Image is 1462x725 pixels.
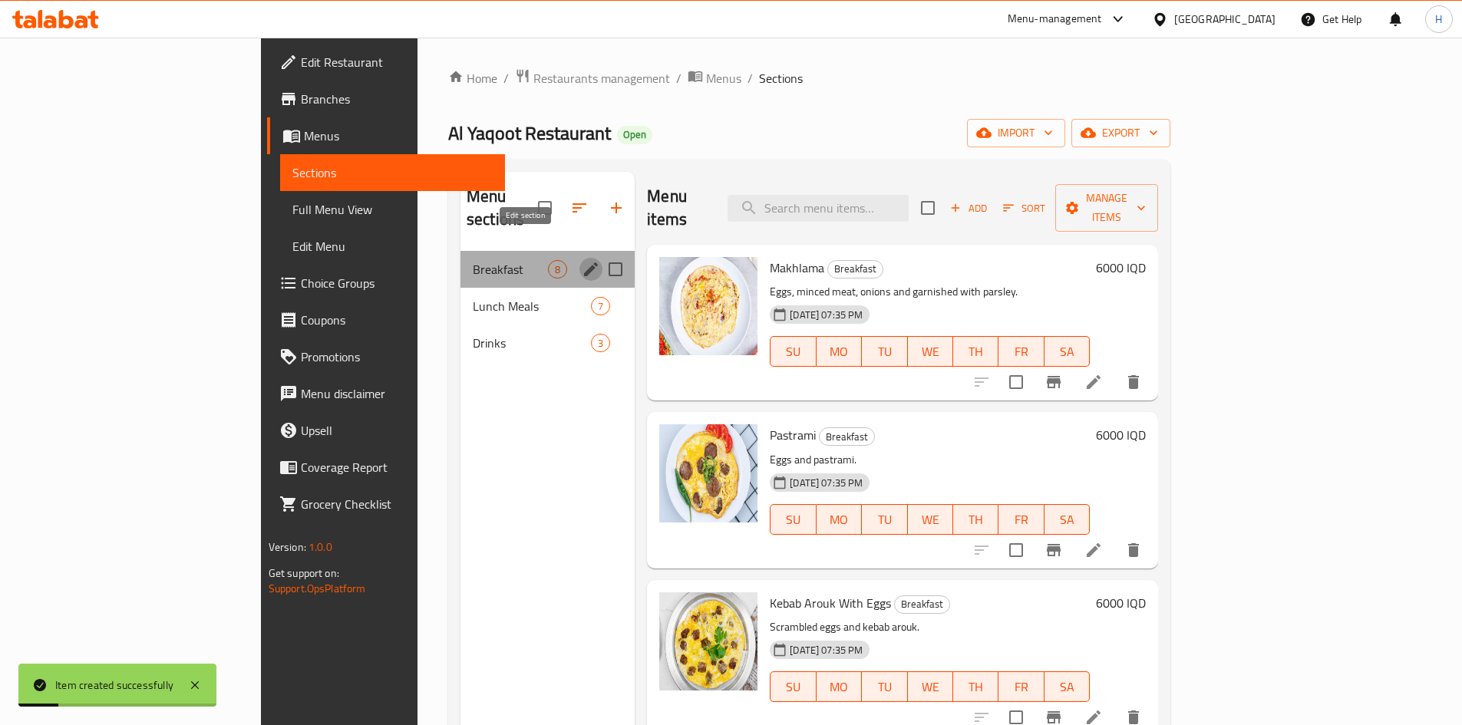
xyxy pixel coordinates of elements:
[617,126,652,144] div: Open
[959,341,992,363] span: TH
[269,578,366,598] a: Support.OpsPlatform
[267,486,505,522] a: Grocery Checklist
[770,504,816,535] button: SU
[267,265,505,302] a: Choice Groups
[868,676,901,698] span: TU
[908,504,953,535] button: WE
[561,189,598,226] span: Sort sections
[1000,366,1032,398] span: Select to update
[592,299,609,314] span: 7
[1003,199,1045,217] span: Sort
[827,260,883,278] div: Breakfast
[1084,373,1103,391] a: Edit menu item
[759,69,803,87] span: Sections
[1045,336,1090,367] button: SA
[269,537,306,557] span: Version:
[953,336,998,367] button: TH
[591,334,610,352] div: items
[617,128,652,141] span: Open
[647,185,709,231] h2: Menu items
[55,677,173,694] div: Item created successfully
[515,68,670,88] a: Restaurants management
[748,69,753,87] li: /
[473,334,591,352] span: Drinks
[777,676,810,698] span: SU
[912,192,944,224] span: Select section
[267,117,505,154] a: Menus
[1045,504,1090,535] button: SA
[292,237,493,255] span: Edit Menu
[659,424,757,522] img: Pastrami
[868,341,901,363] span: TU
[473,260,548,278] span: Breakfast
[460,251,635,288] div: Breakfast8edit
[301,311,493,329] span: Coupons
[1084,541,1103,559] a: Edit menu item
[1055,184,1158,232] button: Manage items
[914,509,947,531] span: WE
[1035,364,1072,400] button: Branch-specific-item
[948,199,989,217] span: Add
[533,69,670,87] span: Restaurants management
[309,537,332,557] span: 1.0.0
[784,308,869,322] span: [DATE] 07:35 PM
[280,191,505,228] a: Full Menu View
[979,124,1053,143] span: import
[592,336,609,351] span: 3
[998,336,1044,367] button: FR
[301,495,493,513] span: Grocery Checklist
[953,671,998,702] button: TH
[1005,676,1038,698] span: FR
[862,336,907,367] button: TU
[1096,257,1146,278] h6: 6000 IQD
[1115,364,1152,400] button: delete
[301,53,493,71] span: Edit Restaurant
[784,476,869,490] span: [DATE] 07:35 PM
[908,336,953,367] button: WE
[1084,124,1158,143] span: export
[1005,341,1038,363] span: FR
[959,676,992,698] span: TH
[817,336,862,367] button: MO
[967,119,1065,147] button: import
[659,257,757,355] img: Makhlama
[914,676,947,698] span: WE
[770,282,1090,302] p: Eggs, minced meat, onions and garnished with parsley.
[548,260,567,278] div: items
[267,449,505,486] a: Coverage Report
[820,428,874,446] span: Breakfast
[659,592,757,690] img: Kebab Arouk With Eggs
[460,288,635,325] div: Lunch Meals7
[267,412,505,449] a: Upsell
[823,676,856,698] span: MO
[953,504,998,535] button: TH
[280,154,505,191] a: Sections
[1115,532,1152,568] button: delete
[1000,534,1032,566] span: Select to update
[862,671,907,702] button: TU
[868,509,901,531] span: TU
[828,260,883,278] span: Breakfast
[301,90,493,108] span: Branches
[1096,424,1146,446] h6: 6000 IQD
[993,196,1055,220] span: Sort items
[862,504,907,535] button: TU
[301,348,493,366] span: Promotions
[894,595,950,614] div: Breakfast
[823,341,856,363] span: MO
[706,69,741,87] span: Menus
[473,297,591,315] span: Lunch Meals
[770,592,891,615] span: Kebab Arouk With Eggs
[1051,509,1084,531] span: SA
[777,509,810,531] span: SU
[549,262,566,277] span: 8
[1035,532,1072,568] button: Branch-specific-item
[267,375,505,412] a: Menu disclaimer
[998,671,1044,702] button: FR
[817,671,862,702] button: MO
[770,336,816,367] button: SU
[598,189,635,226] button: Add section
[1096,592,1146,614] h6: 6000 IQD
[777,341,810,363] span: SU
